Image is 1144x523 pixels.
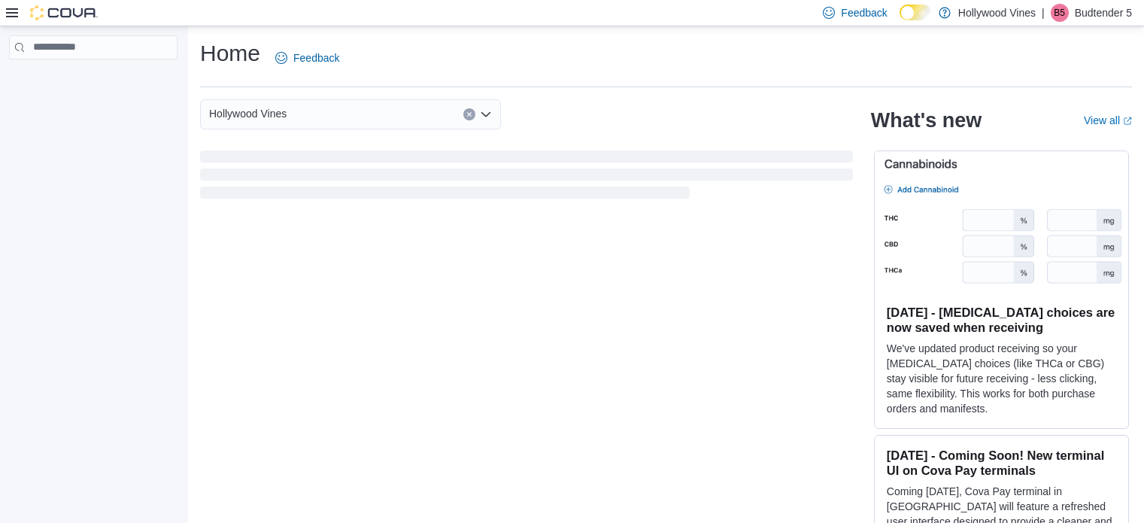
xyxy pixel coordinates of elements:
h1: Home [200,38,260,68]
p: | [1042,4,1045,22]
nav: Complex example [9,62,178,99]
span: Loading [200,154,853,202]
span: Hollywood Vines [209,105,287,123]
input: Dark Mode [900,5,931,20]
p: Budtender 5 [1075,4,1132,22]
button: Open list of options [480,108,492,120]
img: Cova [30,5,98,20]
h2: What's new [871,108,982,132]
div: Budtender 5 [1051,4,1069,22]
p: Hollywood Vines [958,4,1036,22]
span: Feedback [841,5,887,20]
button: Clear input [463,108,475,120]
a: Feedback [269,43,345,73]
p: We've updated product receiving so your [MEDICAL_DATA] choices (like THCa or CBG) stay visible fo... [887,341,1116,416]
span: Feedback [293,50,339,65]
span: B5 [1054,4,1065,22]
svg: External link [1123,117,1132,126]
h3: [DATE] - Coming Soon! New terminal UI on Cova Pay terminals [887,448,1116,478]
a: View allExternal link [1084,114,1132,126]
h3: [DATE] - [MEDICAL_DATA] choices are now saved when receiving [887,305,1116,335]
